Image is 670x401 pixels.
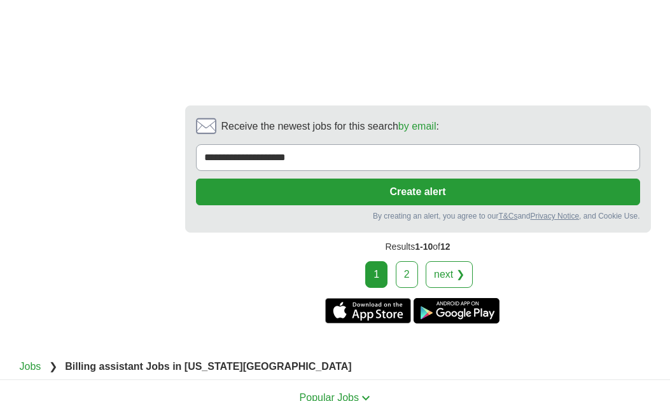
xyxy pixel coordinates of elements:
a: T&Cs [498,212,517,221]
div: By creating an alert, you agree to our and , and Cookie Use. [196,210,640,222]
img: toggle icon [361,395,370,401]
a: Get the iPhone app [325,298,411,323]
a: by email [398,121,436,132]
a: next ❯ [426,261,473,288]
button: Create alert [196,179,640,205]
a: Get the Android app [414,298,499,323]
span: 1-10 [415,241,433,252]
a: Privacy Notice [530,212,579,221]
div: Results of [185,233,651,261]
a: Jobs [20,361,41,372]
div: 1 [365,261,387,288]
span: Receive the newest jobs for this search : [221,119,439,134]
span: 12 [440,241,450,252]
strong: Billing assistant Jobs in [US_STATE][GEOGRAPHIC_DATA] [65,361,351,372]
a: 2 [396,261,418,288]
span: ❯ [49,361,57,372]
